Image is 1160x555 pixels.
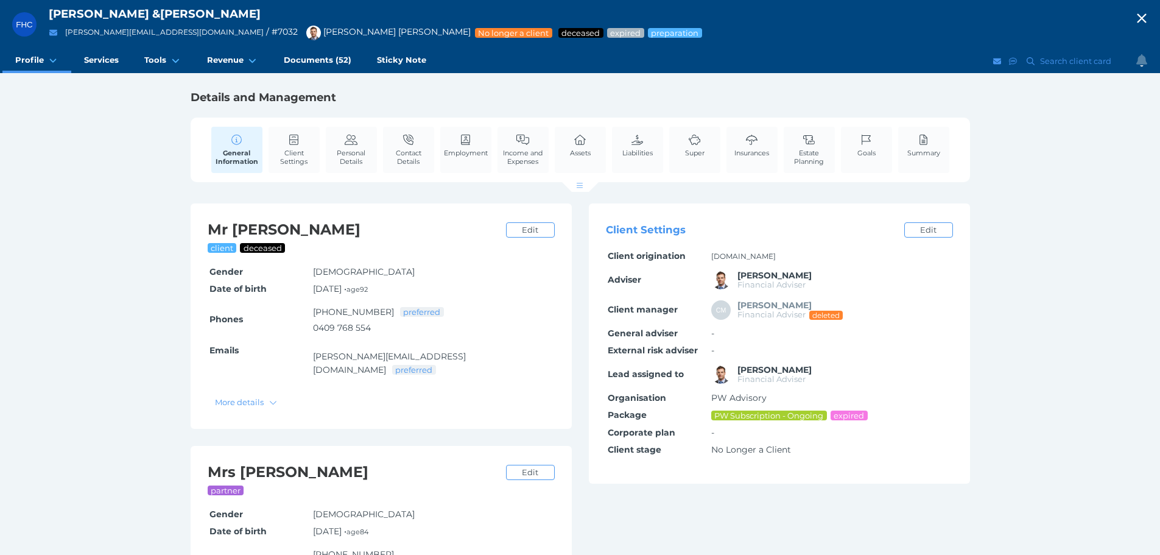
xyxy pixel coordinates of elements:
[516,467,543,477] span: Edit
[608,274,641,285] span: Adviser
[709,248,953,265] td: [DOMAIN_NAME]
[567,127,594,164] a: Assets
[711,345,714,356] span: -
[711,444,791,455] span: No Longer a Client
[622,149,653,157] span: Liabilities
[608,328,678,339] span: General adviser
[711,328,714,339] span: -
[991,54,1004,69] button: Email
[209,266,243,277] span: Gender
[194,49,271,73] a: Revenue
[812,311,840,320] span: deleted
[497,127,549,172] a: Income and Expenses
[608,409,647,420] span: Package
[271,49,364,73] a: Documents (52)
[737,374,806,384] span: Financial Adviser
[833,411,865,420] span: expired
[711,364,731,384] img: Brad Bond
[266,26,298,37] span: / # 7032
[907,149,940,157] span: Summary
[784,127,835,172] a: Estate Planning
[210,486,242,495] span: partner
[1038,56,1117,66] span: Search client card
[516,225,543,235] span: Edit
[346,285,368,294] small: age 92
[737,300,812,311] span: Catherine Maitland (DELETED)
[904,127,943,164] a: Summary
[731,127,772,164] a: Insurances
[313,266,415,277] span: [DEMOGRAPHIC_DATA]
[402,307,441,317] span: preferred
[477,28,550,38] span: No longer a client
[16,20,32,29] span: FHC
[561,28,601,38] span: deceased
[2,49,71,73] a: Profile
[386,149,431,166] span: Contact Details
[737,364,812,375] span: Brad Bond
[711,270,731,289] img: Brad Bond
[208,463,500,482] h2: Mrs [PERSON_NAME]
[49,7,149,21] span: [PERSON_NAME]
[1021,54,1117,69] button: Search client card
[444,149,488,157] span: Employment
[313,526,368,537] span: [DATE] •
[395,365,434,375] span: preferred
[1007,54,1019,69] button: SMS
[300,26,471,37] span: [PERSON_NAME] [PERSON_NAME]
[209,395,283,410] button: More details
[608,444,661,455] span: Client stage
[608,345,698,356] span: External risk adviser
[313,283,368,294] span: [DATE] •
[377,55,426,65] span: Sticky Note
[714,411,824,420] span: PW Subscription - Ongoing
[152,7,261,21] span: & [PERSON_NAME]
[65,27,264,37] a: [PERSON_NAME][EMAIL_ADDRESS][DOMAIN_NAME]
[650,28,700,38] span: Advice status: Review meeting conducted
[209,509,243,520] span: Gender
[734,149,769,157] span: Insurances
[211,127,262,173] a: General Information
[608,304,678,315] span: Client manager
[313,351,466,375] a: [PERSON_NAME][EMAIL_ADDRESS][DOMAIN_NAME]
[737,280,806,289] span: Financial Adviser
[207,55,244,65] span: Revenue
[501,149,546,166] span: Income and Expenses
[857,149,876,157] span: Goals
[716,306,726,314] span: CM
[619,127,656,164] a: Liabilities
[313,322,371,333] a: 0409 768 554
[606,224,686,236] span: Client Settings
[506,222,555,238] a: Edit
[269,127,320,172] a: Client Settings
[915,225,941,235] span: Edit
[737,309,806,319] span: Financial Adviser (DELETED)
[329,149,374,166] span: Personal Details
[84,55,119,65] span: Services
[711,392,767,403] span: PW Advisory
[210,243,234,253] span: client
[326,127,377,172] a: Personal Details
[346,528,368,536] small: age 84
[711,300,731,320] div: Catherine Maitland
[214,149,259,166] span: General Information
[144,55,166,65] span: Tools
[610,28,642,38] span: Service package status: Reviewed during service period
[15,55,44,65] span: Profile
[208,221,500,239] h2: Mr [PERSON_NAME]
[210,397,267,407] span: More details
[608,250,686,261] span: Client origination
[570,149,591,157] span: Assets
[383,127,434,172] a: Contact Details
[209,283,267,294] span: Date of birth
[313,306,394,317] a: [PHONE_NUMBER]
[608,427,675,438] span: Corporate plan
[737,270,812,281] span: Brad Bond
[685,149,705,157] span: Super
[306,26,321,40] img: Brad Bond
[284,55,351,65] span: Documents (52)
[608,392,666,403] span: Organisation
[682,127,708,164] a: Super
[787,149,832,166] span: Estate Planning
[506,465,555,480] a: Edit
[209,345,239,356] span: Emails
